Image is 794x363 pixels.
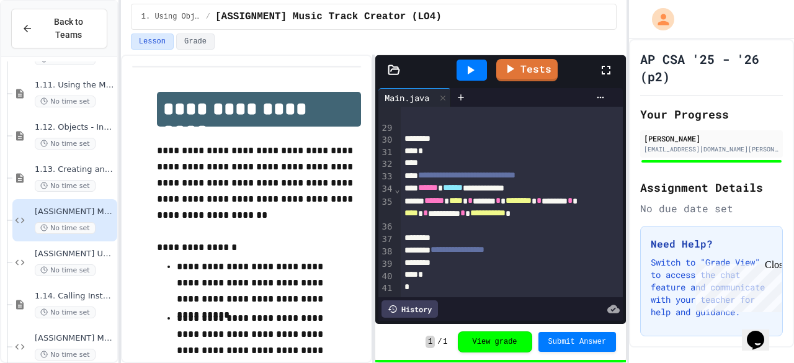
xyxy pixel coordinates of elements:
[131,34,174,50] button: Lesson
[35,138,96,150] span: No time set
[378,134,394,146] div: 30
[742,313,782,351] iframe: chat widget
[640,179,783,196] h2: Assignment Details
[378,171,394,183] div: 33
[378,158,394,171] div: 32
[644,133,779,144] div: [PERSON_NAME]
[378,122,394,135] div: 29
[35,222,96,234] span: No time set
[378,146,394,159] div: 31
[35,180,96,192] span: No time set
[35,164,115,175] span: 1.13. Creating and Initializing Objects: Constructors
[5,5,86,79] div: Chat with us now!Close
[378,196,394,222] div: 35
[381,300,438,318] div: History
[640,201,783,216] div: No due date set
[496,59,558,81] a: Tests
[651,256,772,318] p: Switch to "Grade View" to access the chat feature and communicate with your teacher for help and ...
[35,207,115,217] span: [ASSIGNMENT] Music Track Creator (LO4)
[378,91,435,104] div: Main.java
[378,183,394,195] div: 34
[651,236,772,251] h3: Need Help?
[35,333,115,344] span: [ASSIGNMENT] Music Player Debugger (LO3)
[176,34,215,50] button: Grade
[691,259,782,312] iframe: chat widget
[548,337,607,347] span: Submit Answer
[378,258,394,271] div: 39
[640,105,783,123] h2: Your Progress
[378,97,394,122] div: 28
[35,80,115,91] span: 1.11. Using the Math Class
[206,12,210,22] span: /
[11,9,107,48] button: Back to Teams
[378,271,394,283] div: 40
[640,50,783,85] h1: AP CSA '25 - '26 (p2)
[378,233,394,246] div: 37
[378,282,394,295] div: 41
[644,145,779,154] div: [EMAIL_ADDRESS][DOMAIN_NAME][PERSON_NAME]
[426,336,435,348] span: 1
[35,122,115,133] span: 1.12. Objects - Instances of Classes
[538,332,617,352] button: Submit Answer
[458,331,532,352] button: View grade
[378,246,394,258] div: 38
[141,12,201,22] span: 1. Using Objects and Methods
[437,337,442,347] span: /
[639,5,677,34] div: My Account
[35,349,96,361] span: No time set
[443,337,447,347] span: 1
[378,221,394,233] div: 36
[35,307,96,318] span: No time set
[35,96,96,107] span: No time set
[215,9,442,24] span: [ASSIGNMENT] Music Track Creator (LO4)
[378,88,451,107] div: Main.java
[35,249,115,259] span: [ASSIGNMENT] University Registration System (LO4)
[35,291,115,302] span: 1.14. Calling Instance Methods
[394,184,400,194] span: Fold line
[40,16,97,42] span: Back to Teams
[35,264,96,276] span: No time set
